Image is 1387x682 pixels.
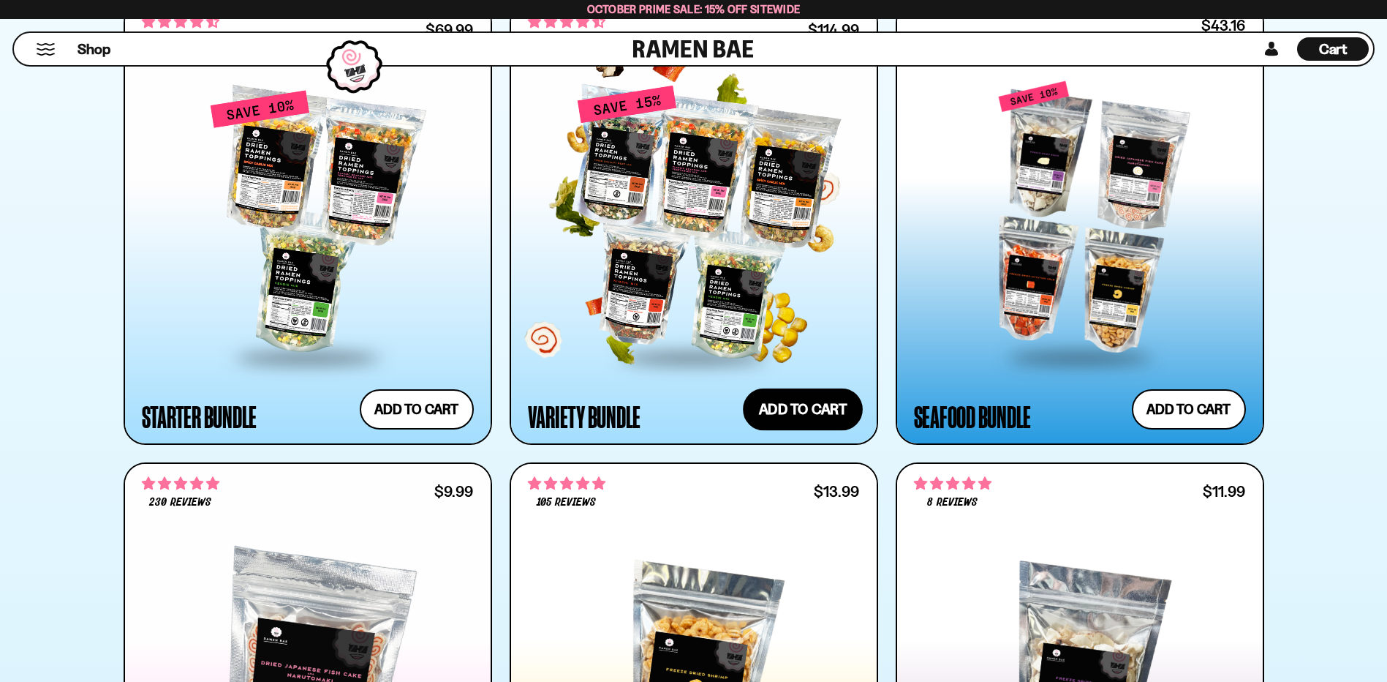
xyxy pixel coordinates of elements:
[142,474,219,493] span: 4.77 stars
[743,388,863,430] button: Add to cart
[510,1,878,445] a: 4.63 stars 6356 reviews $114.99 Variety Bundle Add to cart
[1132,389,1246,430] button: Add to cart
[124,1,492,445] a: 4.71 stars 4845 reviews $69.99 Starter Bundle Add to cart
[814,484,859,498] div: $13.99
[149,497,211,509] span: 230 reviews
[896,1,1264,445] a: $43.16 Seafood Bundle Add to cart
[360,389,474,430] button: Add to cart
[78,37,110,61] a: Shop
[927,497,977,509] span: 8 reviews
[434,484,473,498] div: $9.99
[537,497,596,509] span: 105 reviews
[914,403,1032,430] div: Seafood Bundle
[1203,484,1245,498] div: $11.99
[1297,33,1369,65] div: Cart
[528,474,605,493] span: 4.90 stars
[36,43,56,56] button: Mobile Menu Trigger
[1319,40,1348,58] span: Cart
[142,403,257,430] div: Starter Bundle
[587,2,801,16] span: October Prime Sale: 15% off Sitewide
[528,403,641,430] div: Variety Bundle
[914,474,991,493] span: 4.75 stars
[78,40,110,59] span: Shop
